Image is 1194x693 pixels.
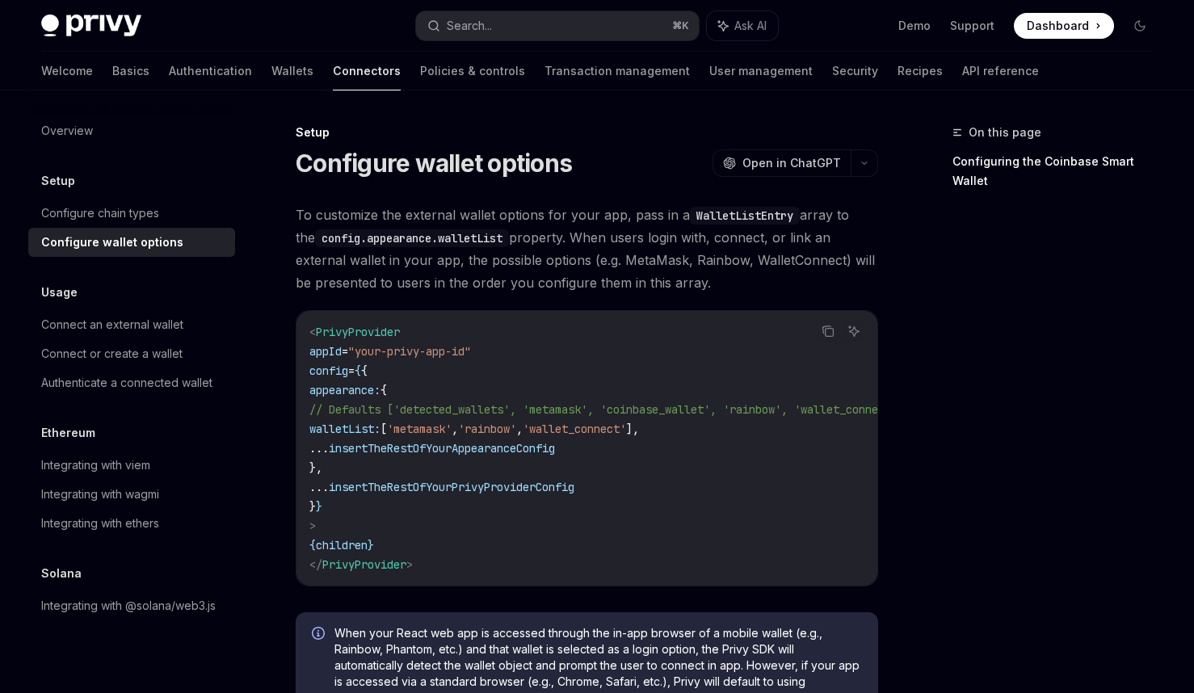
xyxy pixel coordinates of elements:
a: Connect or create a wallet [28,339,235,368]
div: Connect an external wallet [41,315,183,334]
span: "your-privy-app-id" [348,344,471,359]
a: Configuring the Coinbase Smart Wallet [952,149,1166,194]
span: Dashboard [1027,18,1089,34]
a: Integrating with wagmi [28,480,235,509]
a: Configure wallet options [28,228,235,257]
span: ⌘ K [672,19,689,32]
h5: Setup [41,171,75,191]
span: insertTheRestOfYourAppearanceConfig [329,441,555,456]
a: Configure chain types [28,199,235,228]
span: { [355,363,361,378]
span: < [309,325,316,339]
h5: Ethereum [41,423,95,443]
a: User management [709,52,813,90]
div: Setup [296,124,878,141]
button: Search...⌘K [416,11,699,40]
div: Integrating with wagmi [41,485,159,504]
span: } [368,538,374,552]
span: To customize the external wallet options for your app, pass in a array to the property. When user... [296,204,878,294]
a: Integrating with ethers [28,509,235,538]
code: config.appearance.walletList [315,229,509,247]
svg: Info [312,627,328,643]
div: Connect or create a wallet [41,344,183,363]
span: Ask AI [734,18,767,34]
button: Ask AI [707,11,778,40]
span: { [380,383,387,397]
a: Authenticate a connected wallet [28,368,235,397]
a: Authentication [169,52,252,90]
img: dark logo [41,15,141,37]
div: Configure wallet options [41,233,183,252]
span: ... [309,441,329,456]
span: Open in ChatGPT [742,155,841,171]
div: Search... [447,16,492,36]
span: PrivyProvider [316,325,400,339]
a: Connectors [333,52,401,90]
div: Integrating with ethers [41,514,159,533]
span: { [361,363,368,378]
a: API reference [962,52,1039,90]
span: [ [380,422,387,436]
span: > [309,519,316,533]
div: Authenticate a connected wallet [41,373,212,393]
span: PrivyProvider [322,557,406,572]
span: children [316,538,368,552]
span: { [309,538,316,552]
button: Open in ChatGPT [713,149,851,177]
a: Welcome [41,52,93,90]
span: } [309,499,316,514]
a: Wallets [271,52,313,90]
a: Connect an external wallet [28,310,235,339]
button: Ask AI [843,321,864,342]
h5: Usage [41,283,78,302]
a: Overview [28,116,235,145]
a: Recipes [898,52,943,90]
div: Overview [41,121,93,141]
h1: Configure wallet options [296,149,572,178]
span: ... [309,480,329,494]
a: Demo [898,18,931,34]
span: 'wallet_connect' [523,422,626,436]
span: , [516,422,523,436]
span: appId [309,344,342,359]
h5: Solana [41,564,82,583]
span: insertTheRestOfYourPrivyProviderConfig [329,480,574,494]
span: } [316,499,322,514]
a: Integrating with @solana/web3.js [28,591,235,620]
a: Transaction management [544,52,690,90]
span: = [342,344,348,359]
span: 'rainbow' [458,422,516,436]
span: appearance: [309,383,380,397]
span: ], [626,422,639,436]
span: }, [309,460,322,475]
span: > [406,557,413,572]
button: Toggle dark mode [1127,13,1153,39]
a: Policies & controls [420,52,525,90]
span: 'metamask' [387,422,452,436]
span: // Defaults ['detected_wallets', 'metamask', 'coinbase_wallet', 'rainbow', 'wallet_connect'] [309,402,904,417]
span: </ [309,557,322,572]
a: Security [832,52,878,90]
a: Integrating with viem [28,451,235,480]
span: = [348,363,355,378]
code: WalletListEntry [690,207,800,225]
div: Integrating with @solana/web3.js [41,596,216,615]
button: Copy the contents from the code block [818,321,839,342]
span: config [309,363,348,378]
div: Integrating with viem [41,456,150,475]
span: , [452,422,458,436]
a: Support [950,18,994,34]
a: Dashboard [1014,13,1114,39]
span: On this page [969,123,1041,142]
span: walletList: [309,422,380,436]
div: Configure chain types [41,204,159,223]
a: Basics [112,52,149,90]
